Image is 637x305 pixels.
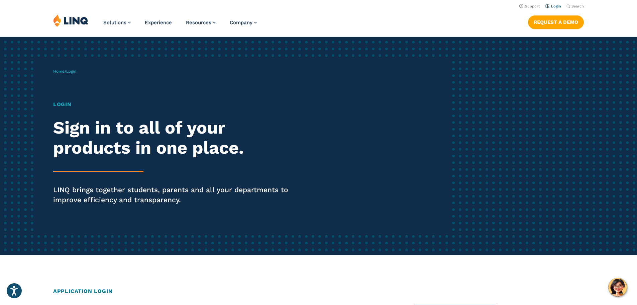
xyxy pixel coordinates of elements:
[53,69,76,74] span: /
[519,4,540,8] a: Support
[545,4,561,8] a: Login
[53,69,65,74] a: Home
[186,19,216,25] a: Resources
[230,19,252,25] span: Company
[528,15,584,29] a: Request a Demo
[53,185,299,205] p: LINQ brings together students, parents and all your departments to improve efficiency and transpa...
[103,14,257,36] nav: Primary Navigation
[53,100,299,108] h1: Login
[145,19,172,25] a: Experience
[53,14,89,27] img: LINQ | K‑12 Software
[66,69,76,74] span: Login
[230,19,257,25] a: Company
[186,19,211,25] span: Resources
[608,278,627,297] button: Hello, have a question? Let’s chat.
[103,19,131,25] a: Solutions
[103,19,126,25] span: Solutions
[571,4,584,8] span: Search
[566,4,584,9] button: Open Search Bar
[528,14,584,29] nav: Button Navigation
[53,287,584,295] h2: Application Login
[53,118,299,158] h2: Sign in to all of your products in one place.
